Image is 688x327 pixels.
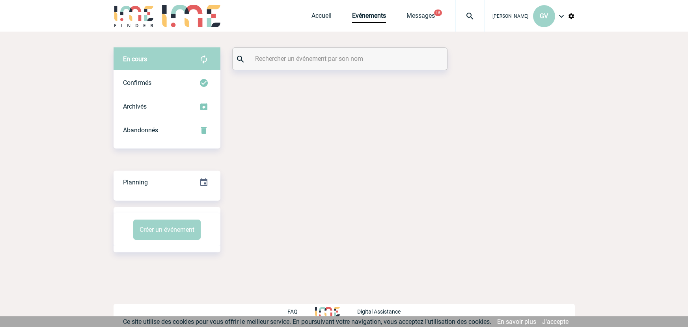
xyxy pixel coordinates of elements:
a: Messages [406,12,435,23]
span: GV [540,12,548,20]
button: 15 [434,9,442,16]
span: Confirmés [123,79,151,86]
span: Archivés [123,103,147,110]
span: [PERSON_NAME] [492,13,528,19]
img: IME-Finder [114,5,155,27]
p: FAQ [287,308,298,315]
div: Retrouvez ici tous vos évènements avant confirmation [114,47,220,71]
a: En savoir plus [497,318,536,325]
a: J'accepte [542,318,569,325]
input: Rechercher un événement par son nom [253,53,429,64]
button: Créer un événement [133,220,201,240]
img: http://www.idealmeetingsevents.fr/ [315,307,339,316]
a: Evénements [352,12,386,23]
a: Planning [114,170,220,194]
a: FAQ [287,307,315,315]
span: Ce site utilise des cookies pour vous offrir le meilleur service. En poursuivant votre navigation... [123,318,491,325]
div: Retrouvez ici tous vos événements annulés [114,118,220,142]
span: Planning [123,179,148,186]
span: Abandonnés [123,126,158,134]
a: Accueil [311,12,332,23]
span: En cours [123,55,147,63]
div: Retrouvez ici tous les événements que vous avez décidé d'archiver [114,95,220,118]
div: Retrouvez ici tous vos événements organisés par date et état d'avancement [114,171,220,194]
p: Digital Assistance [357,308,401,315]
